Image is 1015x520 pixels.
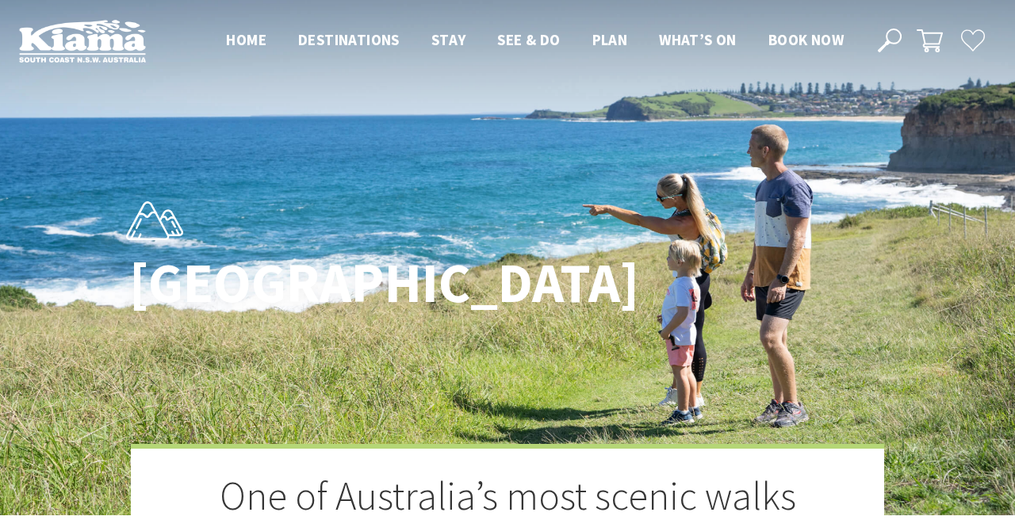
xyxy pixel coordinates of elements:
[431,30,466,49] span: Stay
[210,28,860,54] nav: Main Menu
[592,30,628,49] span: Plan
[226,30,266,49] span: Home
[298,30,400,49] span: Destinations
[768,30,844,49] span: Book now
[497,30,560,49] span: See & Do
[659,30,737,49] span: What’s On
[19,19,146,63] img: Kiama Logo
[129,253,577,314] h1: [GEOGRAPHIC_DATA]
